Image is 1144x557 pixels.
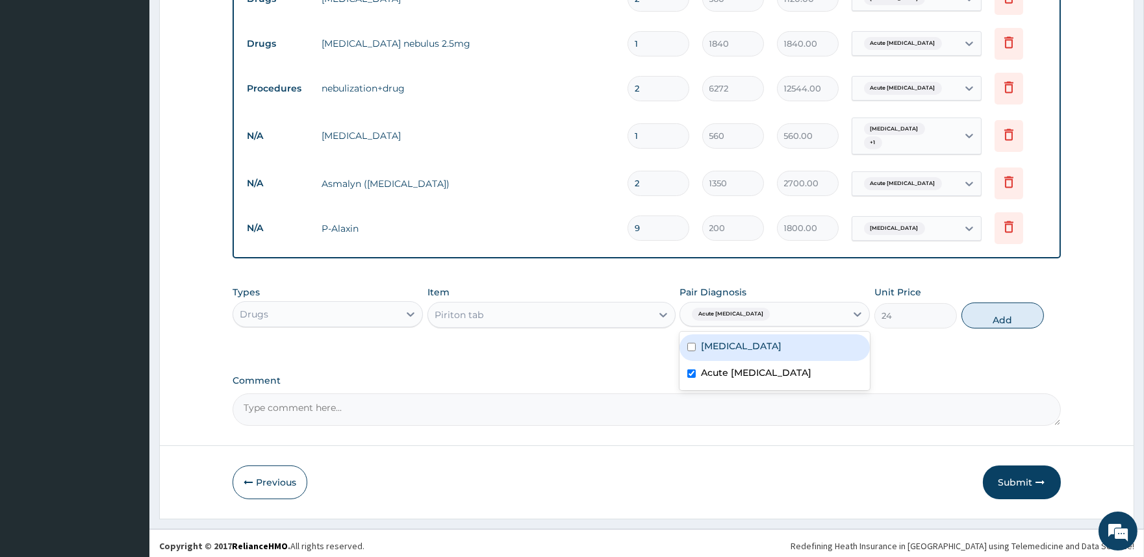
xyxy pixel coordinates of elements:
[701,340,782,353] label: [MEDICAL_DATA]
[233,375,1060,386] label: Comment
[701,366,811,379] label: Acute [MEDICAL_DATA]
[213,6,244,38] div: Minimize live chat window
[315,123,620,149] td: [MEDICAL_DATA]
[159,540,290,552] strong: Copyright © 2017 .
[864,136,882,149] span: + 1
[240,124,315,148] td: N/A
[240,308,268,321] div: Drugs
[315,216,620,241] td: P-Alaxin
[692,308,770,321] span: Acute [MEDICAL_DATA]
[315,171,620,197] td: Asmalyn ([MEDICAL_DATA])
[240,171,315,195] td: N/A
[961,303,1044,328] button: Add
[680,286,746,299] label: Pair Diagnosis
[864,37,942,50] span: Acute [MEDICAL_DATA]
[864,82,942,95] span: Acute [MEDICAL_DATA]
[315,75,620,101] td: nebulization+drug
[240,216,315,240] td: N/A
[983,465,1061,499] button: Submit
[435,308,483,321] div: Piriton tab
[427,286,450,299] label: Item
[874,286,921,299] label: Unit Price
[791,539,1134,552] div: Redefining Heath Insurance in [GEOGRAPHIC_DATA] using Telemedicine and Data Science!
[864,123,925,136] span: [MEDICAL_DATA]
[233,465,307,499] button: Previous
[68,73,218,90] div: Chat with us now
[6,354,248,400] textarea: Type your message and hit 'Enter'
[315,31,620,56] td: [MEDICAL_DATA] nebulus 2.5mg
[240,77,315,101] td: Procedures
[864,222,925,235] span: [MEDICAL_DATA]
[24,65,53,97] img: d_794563401_company_1708531726252_794563401
[232,540,288,552] a: RelianceHMO
[233,287,260,298] label: Types
[864,177,942,190] span: Acute [MEDICAL_DATA]
[240,32,315,56] td: Drugs
[75,164,179,295] span: We're online!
